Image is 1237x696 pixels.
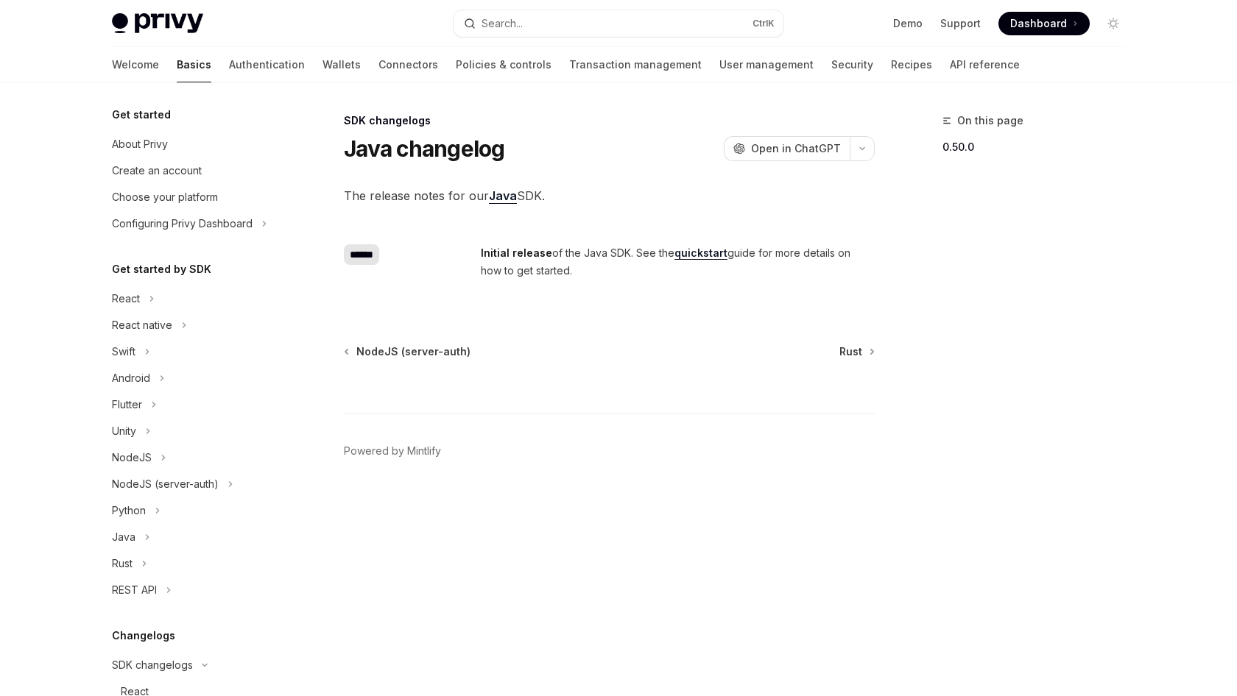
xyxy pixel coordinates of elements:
[112,188,218,206] div: Choose your platform
[112,502,146,519] div: Python
[751,141,841,156] span: Open in ChatGPT
[100,652,289,678] button: Toggle SDK changelogs section
[344,185,875,206] span: The release notes for our SDK.
[100,391,289,418] button: Toggle Flutter section
[100,577,289,603] button: Toggle REST API section
[112,528,135,546] div: Java
[100,524,289,550] button: Toggle Java section
[719,47,814,82] a: User management
[100,285,289,312] button: Toggle React section
[344,113,875,128] div: SDK changelogs
[957,112,1023,129] span: On this page
[481,246,552,259] strong: Initial release
[112,106,171,124] h5: Get started
[100,497,289,524] button: Toggle Python section
[345,344,471,359] a: NodeJS (server-auth)
[112,135,168,153] div: About Privy
[831,47,873,82] a: Security
[112,581,157,599] div: REST API
[942,135,1137,159] a: 0.50.0
[344,135,505,162] h1: Java changelog
[100,210,289,237] button: Toggle Configuring Privy Dashboard section
[893,16,923,31] a: Demo
[112,475,219,493] div: NodeJS (server-auth)
[177,47,211,82] a: Basics
[100,338,289,365] button: Toggle Swift section
[100,444,289,471] button: Toggle NodeJS section
[112,343,135,361] div: Swift
[112,422,136,440] div: Unity
[112,369,150,387] div: Android
[100,184,289,210] a: Choose your platform
[229,47,305,82] a: Authentication
[1010,16,1067,31] span: Dashboard
[456,47,551,82] a: Policies & controls
[100,312,289,338] button: Toggle React native section
[724,136,850,161] button: Open in ChatGPT
[481,244,873,280] span: of the Java SDK. See the guide for more details on how to get started.
[112,290,140,308] div: React
[112,47,159,82] a: Welcome
[100,418,289,444] button: Toggle Unity section
[112,260,211,278] h5: Get started by SDK
[344,444,441,458] a: Powered by Mintlify
[112,13,203,34] img: light logo
[112,449,152,466] div: NodeJS
[100,471,289,497] button: Toggle NodeJS (server-auth) section
[323,47,361,82] a: Wallets
[940,16,981,31] a: Support
[112,215,253,232] div: Configuring Privy Dashboard
[489,188,517,204] a: Java
[1102,12,1125,35] button: Toggle dark mode
[100,157,289,184] a: Create an account
[482,15,523,32] div: Search...
[112,316,172,334] div: React native
[100,365,289,391] button: Toggle Android section
[674,246,727,260] a: quickstart
[112,162,202,180] div: Create an account
[950,47,1020,82] a: API reference
[839,344,862,359] span: Rust
[891,47,932,82] a: Recipes
[454,10,783,37] button: Open search
[112,627,175,644] h5: Changelogs
[100,131,289,157] a: About Privy
[378,47,438,82] a: Connectors
[100,550,289,577] button: Toggle Rust section
[569,47,702,82] a: Transaction management
[112,555,133,572] div: Rust
[356,344,471,359] span: NodeJS (server-auth)
[753,18,775,29] span: Ctrl K
[998,12,1090,35] a: Dashboard
[839,344,873,359] a: Rust
[112,656,193,674] div: SDK changelogs
[112,396,142,413] div: Flutter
